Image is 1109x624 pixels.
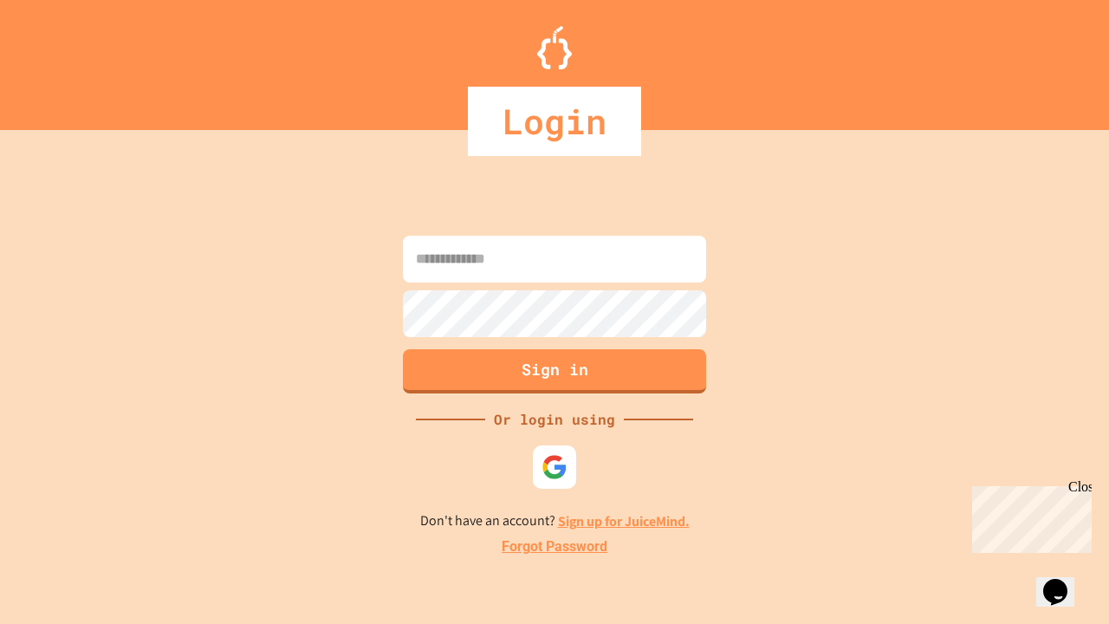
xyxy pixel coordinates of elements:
iframe: chat widget [1036,555,1092,607]
div: Or login using [485,409,624,430]
div: Login [468,87,641,156]
button: Sign in [403,349,706,393]
img: Logo.svg [537,26,572,69]
div: Chat with us now!Close [7,7,120,110]
a: Sign up for JuiceMind. [558,512,690,530]
img: google-icon.svg [542,454,567,480]
iframe: chat widget [965,479,1092,553]
a: Forgot Password [502,536,607,557]
p: Don't have an account? [420,510,690,532]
